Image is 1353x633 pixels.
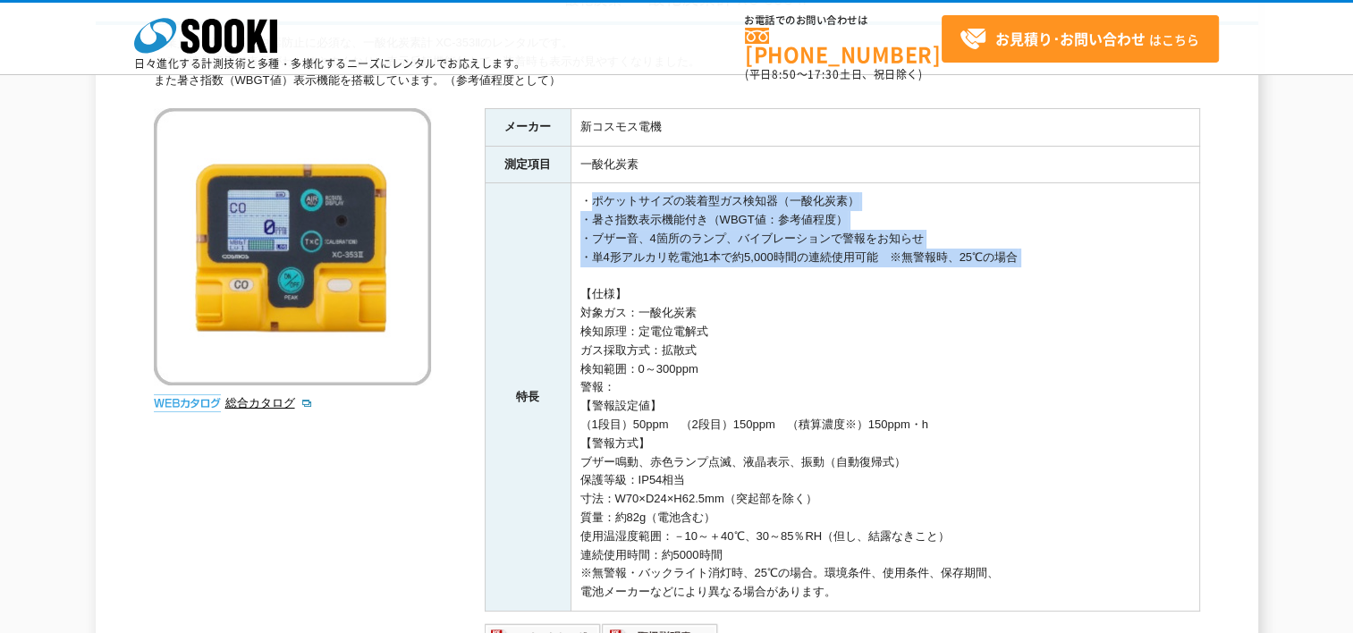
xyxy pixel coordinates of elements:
[942,15,1219,63] a: お見積り･お問い合わせはこちら
[745,28,942,64] a: [PHONE_NUMBER]
[134,58,526,69] p: 日々進化する計測技術と多種・多様化するニーズにレンタルでお応えします。
[154,108,431,385] img: 一酸化炭素計 XC-353Ⅱ
[772,66,797,82] span: 8:50
[225,396,313,409] a: 総合カタログ
[995,28,1146,49] strong: お見積り･お問い合わせ
[808,66,840,82] span: 17:30
[485,108,571,146] th: メーカー
[745,15,942,26] span: お電話でのお問い合わせは
[485,146,571,183] th: 測定項目
[960,26,1199,53] span: はこちら
[745,66,922,82] span: (平日 ～ 土日、祝日除く)
[571,108,1199,146] td: 新コスモス電機
[571,183,1199,612] td: ・ポケットサイズの装着型ガス検知器（一酸化炭素） ・暑さ指数表示機能付き（WBGT値：参考値程度） ・ブザー音、4箇所のランプ、バイブレーションで警報をお知らせ ・単4形アルカリ乾電池1本で約5...
[571,146,1199,183] td: 一酸化炭素
[485,183,571,612] th: 特長
[154,394,221,412] img: webカタログ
